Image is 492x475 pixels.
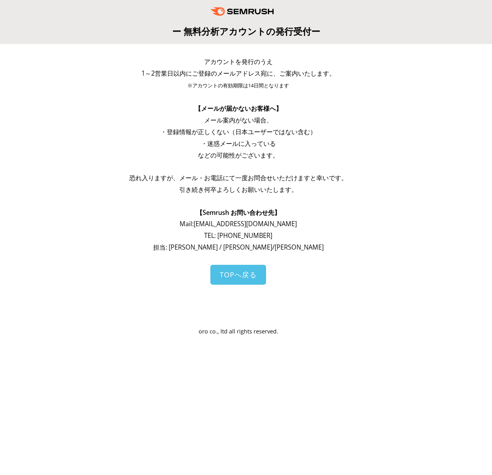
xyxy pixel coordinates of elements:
[179,185,298,194] span: 引き続き何卒よろしくお願いいたします。
[199,328,278,335] span: oro co., ltd all rights reserved.
[204,231,272,240] span: TEL: [PHONE_NUMBER]
[129,174,347,182] span: 恐れ入りますが、メール・お電話にて一度お問合せいただけますと幸いです。
[204,57,273,66] span: アカウントを発行のうえ
[195,104,282,113] span: 【メールが届かないお客様へ】
[210,265,266,285] a: TOPへ戻る
[180,220,297,228] span: Mail: [EMAIL_ADDRESS][DOMAIN_NAME]
[153,243,324,252] span: 担当: [PERSON_NAME] / [PERSON_NAME]/[PERSON_NAME]
[172,25,320,37] span: ー 無料分析アカウントの発行受付ー
[220,270,257,279] span: TOPへ戻る
[204,116,273,124] span: メール案内がない場合、
[141,69,335,78] span: 1～2営業日以内にご登録のメールアドレス宛に、ご案内いたします。
[198,151,279,160] span: などの可能性がございます。
[196,208,280,217] span: 【Semrush お問い合わせ先】
[160,128,316,136] span: ・登録情報が正しくない（日本ユーザーではない含む）
[187,82,289,89] span: ※アカウントの有効期限は14日間となります
[201,139,276,148] span: ・迷惑メールに入っている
